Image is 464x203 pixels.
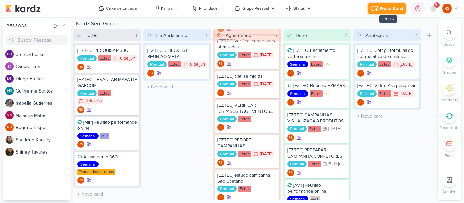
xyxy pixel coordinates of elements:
p: RS [289,72,293,75]
img: Sharlene Khoury [5,136,14,144]
p: RS [359,101,363,104]
div: Renan Sena [442,4,452,13]
div: Renan Sena [77,141,84,148]
p: RS [219,126,223,129]
div: Renan Sena [357,99,364,106]
div: Semanal [77,133,99,139]
p: RS [289,101,293,104]
div: [EZTEC] VERIFICAR DISPAROS TAG EVENTOS RTB [217,102,277,115]
div: Alinhamento 360 [77,154,137,160]
div: MIP [100,133,109,139]
div: Kardz Sem Grupo: [73,20,435,29]
p: GS [7,89,12,93]
div: Renan Sena [287,70,294,77]
div: Pontual [357,61,377,67]
div: Criador(a): Renan Sena [287,134,294,141]
div: Pontual [287,161,307,167]
div: Eztec [238,52,251,58]
div: [EZTEC] PESQUISAR SBC [77,47,137,54]
p: Pendente [441,97,459,103]
p: Grupos [443,69,456,75]
div: [DATE] [400,62,412,67]
div: Pontual [147,61,167,67]
div: Criador(a): Renan Sena [287,70,294,77]
div: [EZTEC] CAMPANHAS VISUALIZAÇÃO PRODUTOS [287,112,347,124]
p: RS [359,72,363,75]
div: Criador(a): Renan Sena [77,64,84,70]
div: Natasha Matos [5,111,14,119]
div: Pontual [217,81,237,87]
p: RS [445,5,449,12]
div: Eztec [308,126,321,132]
div: Eztec [98,55,111,61]
div: [EZTEC] estudo campanha Sao Caetano [217,172,277,184]
div: 4 [132,32,140,39]
div: [EZTEC] LEVANTAR MAPA DE GARÇOM [77,77,137,89]
div: Criador(a): Renan Sena [287,169,294,176]
div: Ctrl + k [379,15,397,23]
div: G u i l h e r m e S a n t o s [16,87,71,95]
p: RS [79,179,83,182]
div: R o g e r i o B i s p o [16,124,71,131]
input: + Novo kard [75,189,140,199]
div: Renan Sena [77,177,84,184]
div: AVT [310,196,320,202]
p: RS [219,92,223,95]
div: Criador(a): Renan Sena [147,70,154,77]
p: RS [219,196,223,199]
div: Renan Sena [217,159,224,166]
div: Semanal [77,161,99,167]
p: RS [79,66,83,69]
div: [EZTEC] Fechamento verba semanal [287,47,347,60]
div: 1 [203,32,210,39]
p: Arquivo [442,189,457,195]
div: Criador(a): Renan Sena [217,194,224,201]
div: Criador(a): Renan Sena [217,60,224,67]
div: Eztec [238,116,251,122]
p: DF [7,77,12,81]
div: Pessoas [5,23,52,29]
div: b r e n d a b o s s o [16,51,71,58]
div: [EZTEC] Video Ask pesquisar [357,83,417,89]
div: Eztec [98,90,111,96]
div: Renan Sena [217,124,224,131]
div: brenda bosso [5,50,14,58]
img: Isabella Gutierres [5,99,14,107]
div: Semanal [287,61,308,67]
div: [EZTEC] Corrigir formulas do comparativo de custos semanal [357,47,417,60]
div: Renan Sena [217,89,224,96]
div: S h a r l e n e K h o u r y [16,136,71,143]
div: Novo Kard [380,5,403,12]
img: kardz.app [5,4,41,13]
div: 11 de ago [85,99,102,103]
div: Pontual [217,116,237,122]
div: Pontual [217,151,237,157]
div: [DATE] [260,152,272,156]
div: [MIP] Reuniao performance online [77,119,137,131]
div: Criador(a): Renan Sena [287,99,294,106]
p: RS [79,143,83,146]
input: Buscar Pessoas [5,35,68,45]
div: Renan Sena [77,106,84,113]
div: Eztec [238,186,251,192]
div: Pontual [287,126,307,132]
p: RS [289,136,293,140]
p: RS [219,62,223,66]
div: Eztec [378,61,391,67]
p: Buscar [443,41,456,47]
div: Prioridade Média [324,61,331,68]
div: [DATE] [328,127,341,131]
div: [EZTEC] REPORT CAMPANHAS VISUALIZAÇÃO [217,137,277,149]
input: + Novo kard [145,82,210,92]
div: I s a b e l l a G u t i e r r e s [16,100,71,107]
div: Eztec [238,81,251,87]
div: Criador(a): Renan Sena [77,106,84,113]
div: Prioridade Média [324,90,331,97]
input: + Novo kard [355,111,420,121]
p: RS [289,171,293,175]
div: 6 de jun [120,56,135,61]
div: S h i r l e y T a v a r e s [16,148,71,156]
p: RB [7,126,12,129]
div: Criador(a): Renan Sena [217,159,224,166]
div: Renan Sena [287,99,294,106]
